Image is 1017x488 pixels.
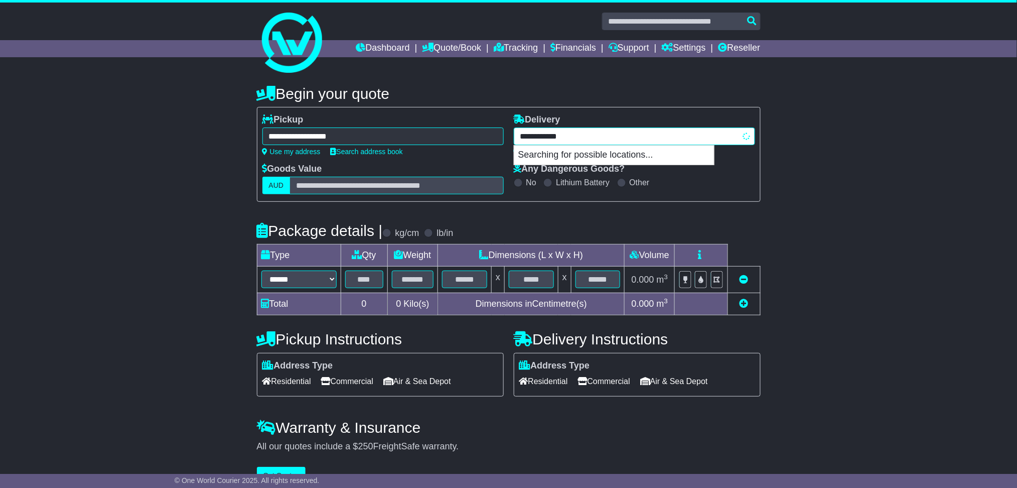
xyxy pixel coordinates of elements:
typeahead: Please provide city [514,128,755,145]
td: Kilo(s) [387,293,438,315]
a: Dashboard [356,40,410,57]
label: Other [630,178,650,187]
a: Support [609,40,649,57]
label: Address Type [519,360,590,372]
td: Volume [625,245,675,267]
td: 0 [341,293,387,315]
span: Residential [262,374,311,389]
span: m [657,299,668,309]
p: Searching for possible locations... [514,146,714,165]
h4: Delivery Instructions [514,331,761,347]
span: © One World Courier 2025. All rights reserved. [175,476,320,484]
span: Air & Sea Depot [640,374,708,389]
label: kg/cm [395,228,419,239]
td: Total [257,293,341,315]
td: x [558,267,571,293]
td: Type [257,245,341,267]
td: x [492,267,505,293]
a: Use my address [262,148,321,156]
span: 250 [358,441,373,451]
h4: Package details | [257,222,383,239]
td: Dimensions in Centimetre(s) [438,293,625,315]
label: Lithium Battery [556,178,610,187]
a: Add new item [740,299,749,309]
a: Financials [550,40,596,57]
label: Delivery [514,114,560,126]
label: AUD [262,177,290,194]
a: Tracking [494,40,538,57]
span: Commercial [578,374,630,389]
span: m [657,275,668,285]
td: Qty [341,245,387,267]
label: No [526,178,536,187]
span: Air & Sea Depot [383,374,451,389]
sup: 3 [664,273,668,281]
span: 0.000 [632,299,654,309]
label: Address Type [262,360,333,372]
td: Weight [387,245,438,267]
td: Dimensions (L x W x H) [438,245,625,267]
a: Quote/Book [422,40,481,57]
span: Commercial [321,374,373,389]
a: Settings [662,40,706,57]
h4: Pickup Instructions [257,331,504,347]
sup: 3 [664,297,668,305]
button: Get Quotes [257,467,306,484]
label: Any Dangerous Goods? [514,164,625,175]
div: All our quotes include a $ FreightSafe warranty. [257,441,761,452]
a: Reseller [718,40,760,57]
h4: Begin your quote [257,85,761,102]
a: Search address book [331,148,403,156]
h4: Warranty & Insurance [257,419,761,436]
a: Remove this item [740,275,749,285]
span: 0.000 [632,275,654,285]
label: Pickup [262,114,304,126]
label: Goods Value [262,164,322,175]
span: Residential [519,374,568,389]
label: lb/in [437,228,453,239]
span: 0 [396,299,401,309]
